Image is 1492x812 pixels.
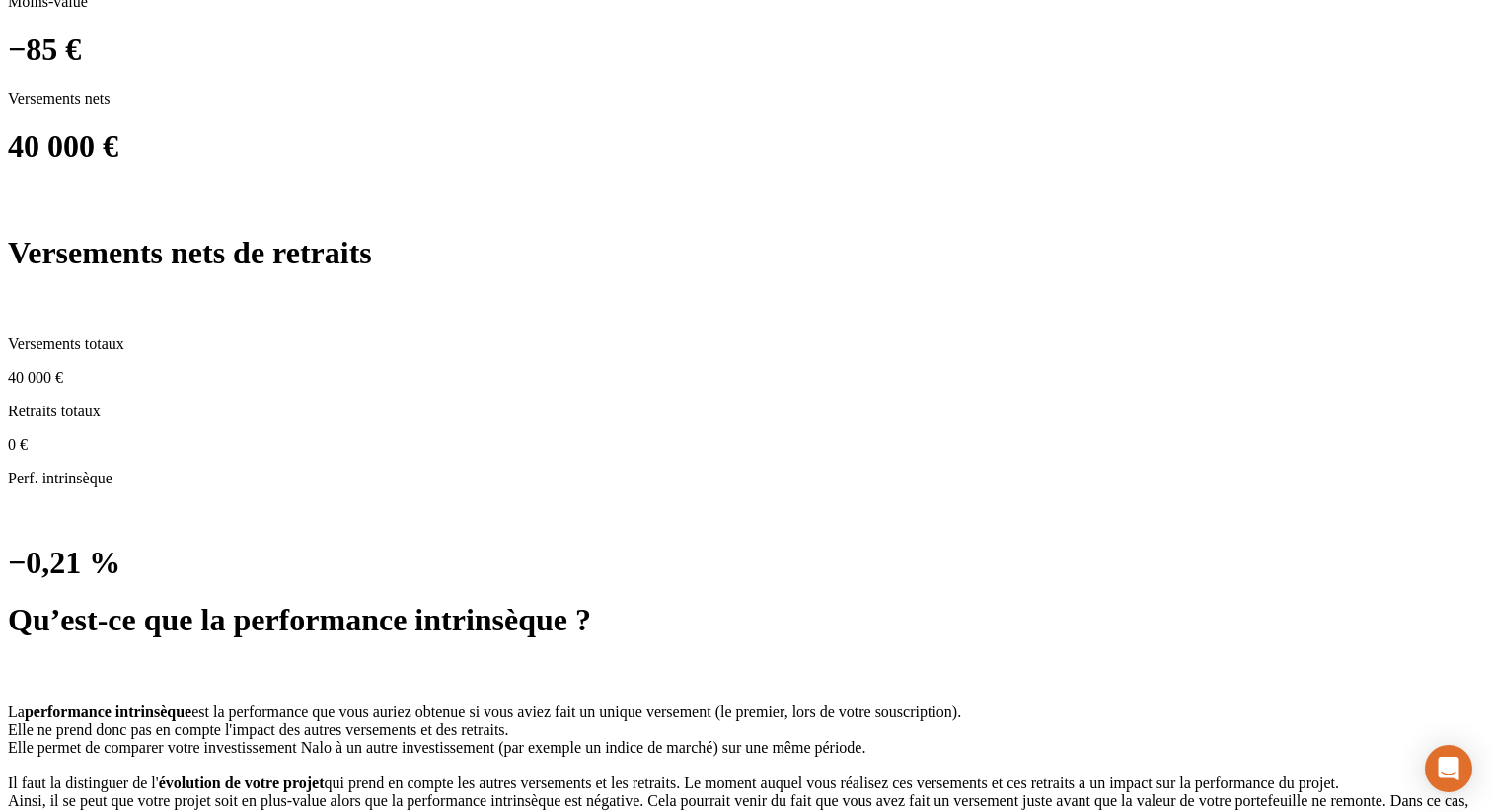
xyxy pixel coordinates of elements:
h1: Qu’est-ce que la performance intrinsèque ? [8,602,1484,638]
p: 40 000 € [8,369,1484,387]
p: Versements nets [8,90,1484,108]
span: qui prend en compte les autres versements et les retraits. Le moment auquel vous réalisez ces ver... [324,775,1339,791]
span: est la performance que vous auriez obtenue si vous aviez fait un unique versement (le premier, lo... [191,703,961,720]
p: Retraits totaux [8,403,1484,420]
h1: −85 € [8,32,1484,68]
span: performance intrinsèque [25,703,191,720]
span: La [8,703,25,720]
p: Perf. intrinsèque [8,470,1484,487]
span: Il faut la distinguer de l' [8,775,159,791]
span: Elle ne prend donc pas en compte l'impact des autres versements et des retraits. [8,721,509,738]
div: Open Intercom Messenger [1425,745,1472,792]
h1: 40 000 € [8,128,1484,165]
span: Elle permet de comparer votre investissement Nalo à un autre investissement (par exemple un indic... [8,739,865,756]
span: évolution de votre projet [159,775,325,791]
h1: −0,21 % [8,545,1484,581]
p: Versements totaux [8,335,1484,353]
h1: Versements nets de retraits [8,235,1484,271]
p: 0 € [8,436,1484,454]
